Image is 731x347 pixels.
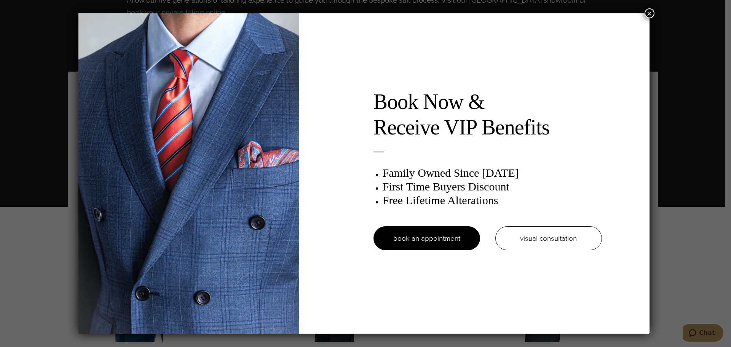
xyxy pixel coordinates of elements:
[383,193,602,207] h3: Free Lifetime Alterations
[495,226,602,250] a: visual consultation
[383,166,602,180] h3: Family Owned Since [DATE]
[373,89,602,140] h2: Book Now & Receive VIP Benefits
[373,226,480,250] a: book an appointment
[17,5,32,12] span: Chat
[383,180,602,193] h3: First Time Buyers Discount
[645,8,654,18] button: Close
